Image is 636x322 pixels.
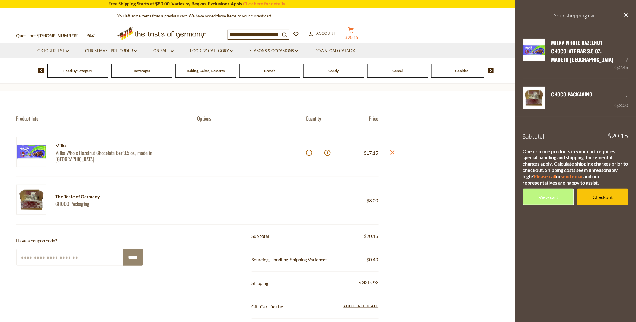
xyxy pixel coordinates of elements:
[617,65,628,70] span: $2.45
[252,304,283,309] span: Gift Certificate:
[367,256,379,264] span: $0.40
[315,48,357,54] a: Download Catalog
[534,173,556,179] a: Please call
[39,33,79,38] a: [PHONE_NUMBER]
[317,31,336,36] span: Account
[608,133,628,139] span: $20.15
[309,30,336,37] a: Account
[16,237,143,245] p: Have a coupon code?
[523,133,545,140] span: Subtotal
[243,1,286,6] a: Click here for details.
[364,150,379,156] span: $17.15
[329,68,339,73] a: Candy
[523,148,628,186] div: One or more products in your cart requires special handling and shipping. Incremental charges app...
[455,68,468,73] a: Cookies
[344,303,379,310] span: Add Certificate
[342,27,360,42] button: $20.15
[56,193,207,200] div: The Taste of Germany
[364,232,379,240] span: $20.15
[16,115,197,122] div: Product Info
[63,68,92,73] a: Food By Category
[16,32,83,40] p: Questions?
[617,103,628,108] span: $3.00
[342,115,379,122] div: Price
[134,68,150,73] a: Beverages
[551,90,593,98] a: CHOCO Packaging
[359,280,378,285] span: Add Info
[56,200,207,207] a: CHOCO Packaging
[187,68,225,73] a: Baking, Cakes, Desserts
[614,87,628,109] div: 1 ×
[249,48,298,54] a: Seasons & Occasions
[523,39,545,61] img: Milka Whole Hazelnut Chocolate Bar
[561,173,584,179] a: send email
[56,150,187,163] a: Milka Whole Hazelnut Chocolate Bar 3.5 oz., made in [GEOGRAPHIC_DATA]
[252,233,271,239] span: Sub total:
[523,87,545,109] img: CHOCO Packaging
[614,39,628,71] div: 7 ×
[190,48,233,54] a: Food By Category
[37,48,69,54] a: Oktoberfest
[577,189,628,205] a: Checkout
[488,68,494,73] img: next arrow
[367,198,379,203] span: $3.00
[345,35,358,40] span: $20.15
[306,115,342,122] div: Quantity
[16,185,46,215] img: CHOCO Packaging
[523,39,545,71] a: Milka Whole Hazelnut Chocolate Bar
[16,137,46,167] img: Milka Whole Hazelnut Chocolate Bar
[523,189,574,205] a: View cart
[264,68,275,73] a: Breads
[197,115,306,122] div: Options
[56,142,187,150] div: Milka
[38,68,44,73] img: previous arrow
[252,257,329,262] span: Sourcing, Handling, Shipping Variances:
[551,39,614,64] a: Milka Whole Hazelnut Chocolate Bar 3.5 oz., made in [GEOGRAPHIC_DATA]
[85,48,137,54] a: Christmas - PRE-ORDER
[252,280,270,286] span: Shipping:
[393,68,403,73] a: Cereal
[153,48,174,54] a: On Sale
